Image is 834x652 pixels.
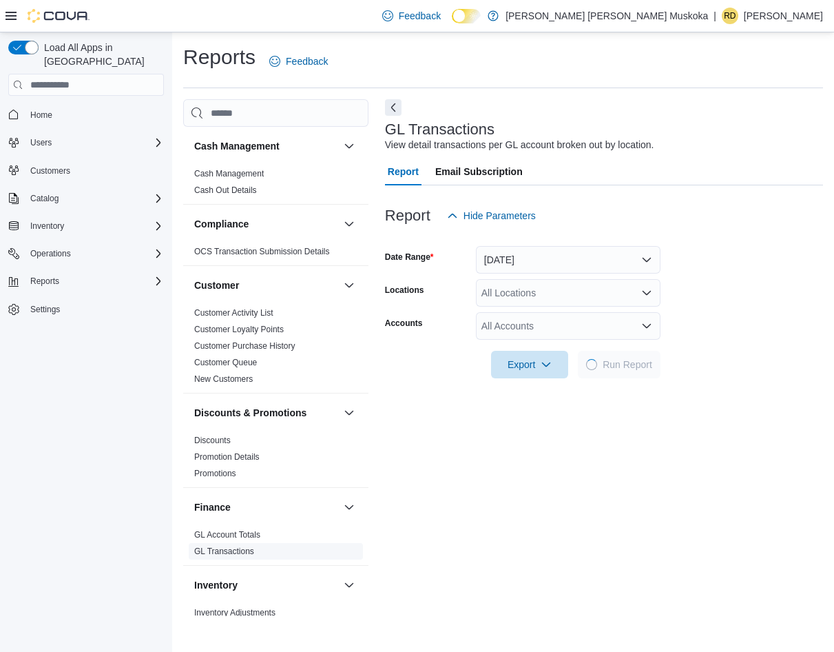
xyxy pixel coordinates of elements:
button: Inventory [194,578,338,592]
span: Operations [25,245,164,262]
h3: Report [385,207,430,224]
h1: Reports [183,43,256,71]
button: Inventory [3,216,169,236]
a: GL Transactions [194,547,254,556]
span: RD [724,8,736,24]
div: Cash Management [183,165,368,204]
span: Home [25,105,164,123]
span: Operations [30,248,71,259]
div: Discounts & Promotions [183,432,368,487]
button: Customer [341,277,357,294]
a: Promotions [194,469,236,478]
span: Home [30,110,52,121]
button: LoadingRun Report [578,351,660,378]
button: Compliance [194,217,338,231]
span: Feedback [286,54,328,68]
button: Users [3,133,169,152]
span: GL Account Totals [194,529,260,540]
span: Run Report [603,358,652,371]
button: Catalog [25,190,64,207]
h3: Inventory [194,578,238,592]
button: Compliance [341,216,357,232]
a: Home [25,107,58,123]
p: [PERSON_NAME] [PERSON_NAME] Muskoka [505,8,708,24]
span: Reports [30,276,59,287]
div: View detail transactions per GL account broken out by location. [385,138,654,152]
a: Feedback [377,2,446,30]
span: Customer Queue [194,357,257,368]
span: Cash Out Details [194,185,257,196]
div: Customer [183,305,368,393]
button: Operations [25,245,76,262]
button: Discounts & Promotions [341,405,357,421]
span: Catalog [25,190,164,207]
label: Accounts [385,318,423,329]
a: Customer Queue [194,358,257,367]
h3: GL Transactions [385,121,494,138]
span: Customer Activity List [194,307,273,318]
button: Reports [3,272,169,291]
button: Hide Parameters [441,202,541,230]
a: Customers [25,163,76,179]
a: GL Account Totals [194,530,260,540]
span: Catalog [30,193,59,204]
button: [DATE] [476,246,660,274]
a: Settings [25,301,65,318]
p: [PERSON_NAME] [744,8,823,24]
p: | [713,8,716,24]
span: Promotions [194,468,236,479]
span: Load All Apps in [GEOGRAPHIC_DATA] [39,41,164,68]
h3: Customer [194,278,239,292]
span: Inventory [25,218,164,234]
span: Customers [30,165,70,176]
a: Discounts [194,436,231,445]
button: Open list of options [641,320,652,332]
button: Discounts & Promotions [194,406,338,420]
span: Customer Purchase History [194,340,295,352]
span: OCS Transaction Submission Details [194,246,330,257]
div: Finance [183,527,368,565]
a: Inventory Adjustments [194,608,275,618]
h3: Finance [194,500,231,514]
a: Cash Management [194,169,264,179]
span: Promotion Details [194,451,260,462]
span: Users [25,134,164,151]
button: Home [3,104,169,124]
input: Dark Mode [452,9,481,23]
label: Locations [385,285,424,296]
span: Email Subscription [435,158,523,185]
button: Customers [3,161,169,181]
h3: Compliance [194,217,249,231]
button: Cash Management [341,138,357,154]
a: New Customers [194,374,253,384]
span: Report [388,158,419,185]
div: Rebecca Dickson [722,8,738,24]
a: Customer Loyalty Points [194,325,284,334]
button: Settings [3,299,169,319]
a: Customer Activity List [194,308,273,318]
label: Date Range [385,252,434,263]
button: Open list of options [641,287,652,298]
button: Next [385,99,402,116]
a: Feedback [264,48,333,75]
button: Export [491,351,568,378]
span: Settings [25,300,164,318]
span: Export [499,351,560,378]
span: Discounts [194,435,231,446]
a: OCS Transaction Submission Details [194,247,330,256]
button: Reports [25,273,65,289]
img: Cova [28,9,90,23]
span: Customers [25,162,164,179]
span: Hide Parameters [463,209,536,223]
span: Inventory [30,221,64,232]
button: Inventory [25,218,70,234]
button: Catalog [3,189,169,208]
button: Finance [194,500,338,514]
button: Customer [194,278,338,292]
span: Users [30,137,52,148]
button: Inventory [341,577,357,593]
nav: Complex example [8,99,164,355]
span: Feedback [399,9,441,23]
span: Loading [585,358,599,372]
span: Customer Loyalty Points [194,324,284,335]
